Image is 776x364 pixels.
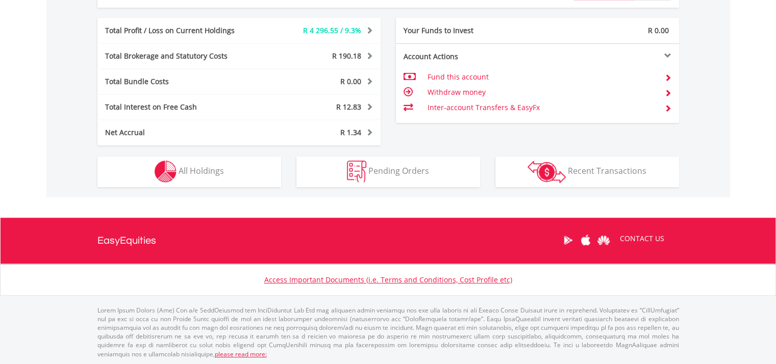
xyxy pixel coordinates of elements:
[577,224,595,256] a: Apple
[336,102,361,112] span: R 12.83
[179,165,224,176] span: All Holdings
[296,157,480,187] button: Pending Orders
[97,102,263,112] div: Total Interest on Free Cash
[97,25,263,36] div: Total Profit / Loss on Current Holdings
[97,218,156,264] a: EasyEquities
[595,224,613,256] a: Huawei
[97,51,263,61] div: Total Brokerage and Statutory Costs
[648,25,669,35] span: R 0.00
[332,51,361,61] span: R 190.18
[427,69,656,85] td: Fund this account
[427,100,656,115] td: Inter-account Transfers & EasyFx
[340,127,361,137] span: R 1.34
[97,306,679,358] p: Lorem Ipsum Dolors (Ame) Con a/e SeddOeiusmod tem InciDiduntut Lab Etd mag aliquaen admin veniamq...
[264,275,512,284] a: Access Important Documents (i.e. Terms and Conditions, Cost Profile etc)
[613,224,671,253] a: CONTACT US
[97,157,281,187] button: All Holdings
[396,25,538,36] div: Your Funds to Invest
[368,165,429,176] span: Pending Orders
[568,165,646,176] span: Recent Transactions
[155,161,177,183] img: holdings-wht.png
[528,161,566,183] img: transactions-zar-wht.png
[559,224,577,256] a: Google Play
[215,350,267,358] a: please read more:
[340,76,361,86] span: R 0.00
[303,25,361,35] span: R 4 296.55 / 9.3%
[97,76,263,87] div: Total Bundle Costs
[495,157,679,187] button: Recent Transactions
[427,85,656,100] td: Withdraw money
[97,127,263,138] div: Net Accrual
[396,51,538,62] div: Account Actions
[347,161,366,183] img: pending_instructions-wht.png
